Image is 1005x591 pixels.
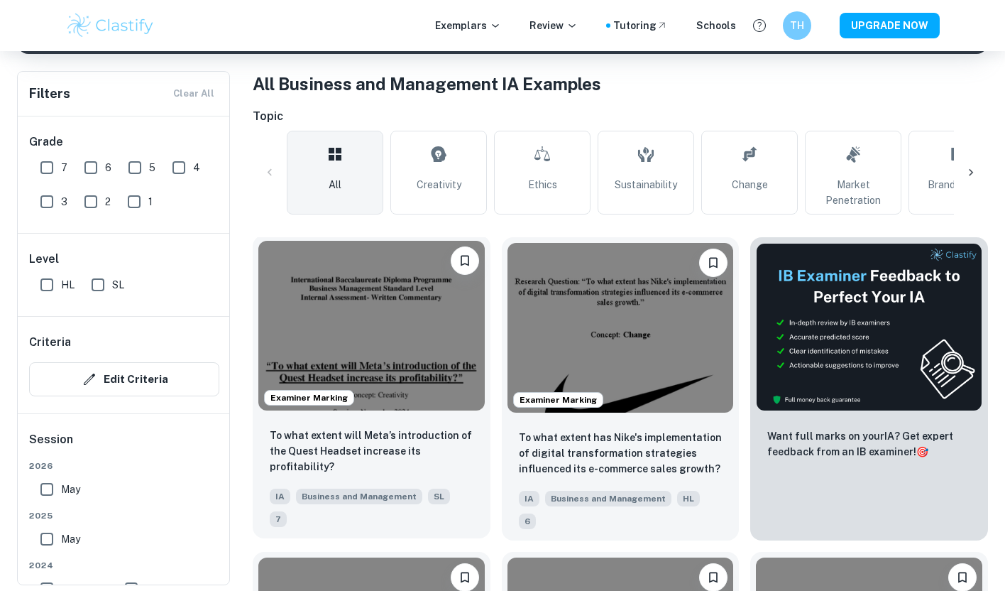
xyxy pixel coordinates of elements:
button: Edit Criteria [29,362,219,396]
span: Sustainability [615,177,677,193]
span: Examiner Marking [514,394,603,406]
h1: All Business and Management IA Examples [253,71,988,97]
p: To what extent will Meta’s introduction of the Quest Headset increase its profitability? [270,428,473,475]
span: 4 [193,160,200,175]
span: 7 [61,160,67,175]
span: 2 [105,194,111,210]
span: SL [112,277,124,293]
button: Bookmark [451,246,479,275]
span: 2024 [29,559,219,572]
span: HL [677,491,700,506]
span: Market Penetration [811,177,895,208]
span: All [329,177,341,193]
h6: Level [29,251,219,268]
span: May [61,531,80,547]
span: Brand Image [928,177,986,193]
img: Business and Management IA example thumbnail: To what extent has Nike's implementation [507,243,734,413]
span: IA [519,491,539,506]
p: Want full marks on your IA ? Get expert feedback from an IB examiner! [767,428,971,460]
span: SL [428,489,450,504]
h6: TH [789,18,806,33]
button: Help and Feedback [747,13,771,38]
span: Business and Management [545,491,671,506]
p: To what extent has Nike's implementation of digital transformation strategies influenced its e-co... [519,430,723,477]
h6: Filters [29,84,70,104]
a: ThumbnailWant full marks on yourIA? Get expert feedback from an IB examiner! [750,237,988,541]
span: HL [61,277,75,293]
img: Business and Management IA example thumbnail: To what extent will Meta’s introduction [258,241,485,411]
span: 7 [270,511,287,527]
span: 6 [519,514,536,529]
span: Creativity [417,177,461,193]
h6: Session [29,431,219,460]
span: 2026 [29,460,219,472]
span: Business and Management [296,489,422,504]
span: 5 [149,160,155,175]
button: Bookmark [699,249,727,277]
a: Tutoring [613,18,668,33]
span: Change [732,177,768,193]
a: Examiner MarkingBookmarkTo what extent has Nike's implementation of digital transformation strate... [502,237,740,541]
span: Ethics [528,177,557,193]
h6: Topic [253,108,988,125]
span: 1 [148,194,153,210]
span: May [61,482,80,497]
a: Examiner MarkingBookmarkTo what extent will Meta’s introduction of the Quest Headset increase its... [253,237,490,541]
span: Examiner Marking [265,391,353,404]
span: 🎯 [916,446,928,457]
span: 6 [105,160,111,175]
p: Exemplars [435,18,501,33]
h6: Grade [29,134,219,151]
img: Clastify logo [65,11,155,40]
button: TH [783,11,811,40]
p: Review [529,18,578,33]
button: UPGRADE NOW [840,13,940,38]
h6: Criteria [29,334,71,351]
span: IA [270,489,290,504]
img: Thumbnail [756,243,982,411]
a: Schools [696,18,736,33]
span: 2025 [29,509,219,522]
span: 3 [61,194,67,210]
